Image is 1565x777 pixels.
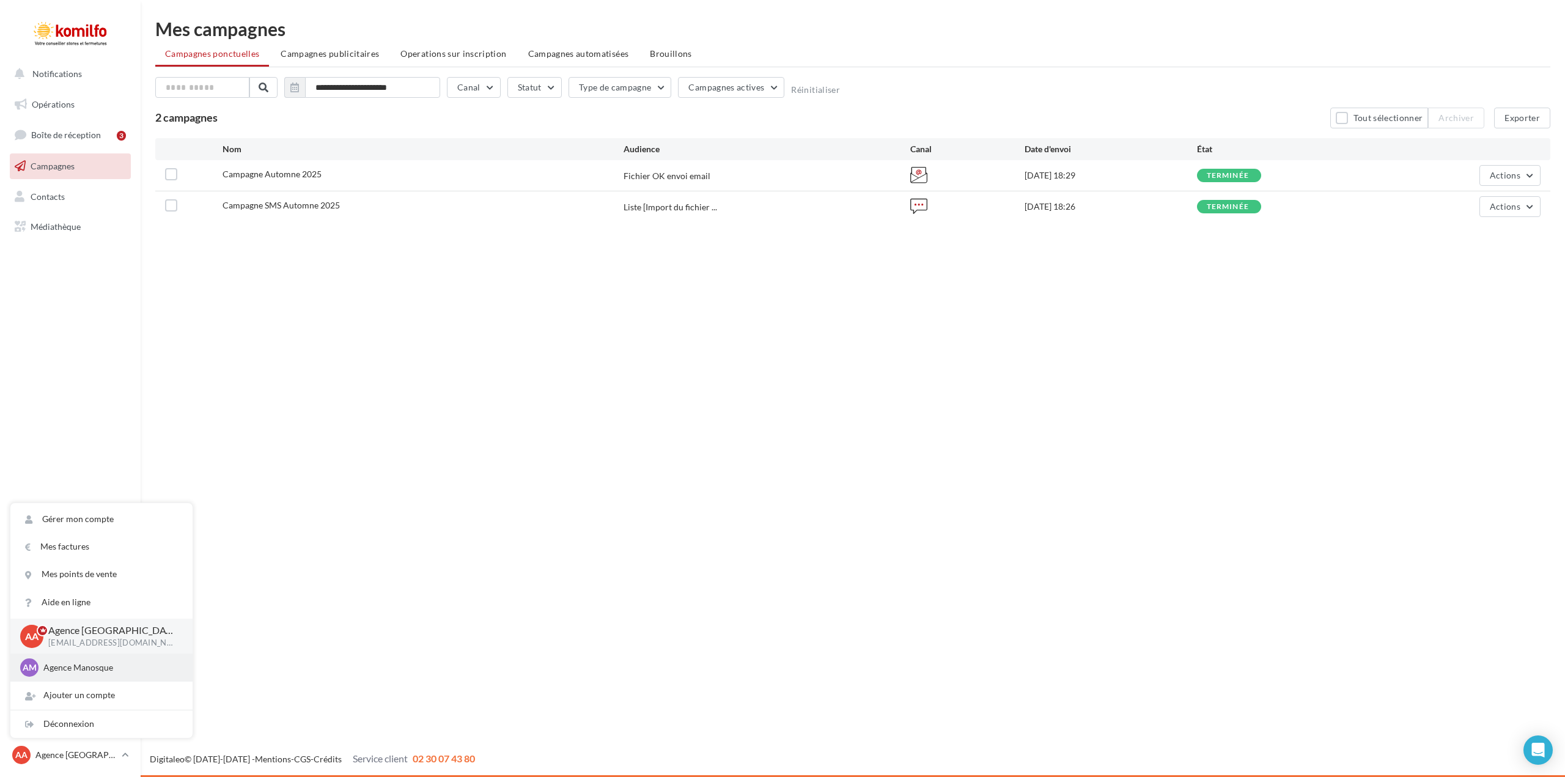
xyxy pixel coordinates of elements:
[624,170,710,182] div: Fichier OK envoi email
[7,122,133,148] a: Boîte de réception3
[155,20,1550,38] div: Mes campagnes
[32,68,82,79] span: Notifications
[688,82,764,92] span: Campagnes actives
[150,754,185,764] a: Digitaleo
[35,749,117,761] p: Agence [GEOGRAPHIC_DATA]
[223,169,322,179] span: Campagne Automne 2025
[7,61,128,87] button: Notifications
[281,48,379,59] span: Campagnes publicitaires
[10,682,193,709] div: Ajouter un compte
[1025,169,1196,182] div: [DATE] 18:29
[10,561,193,588] a: Mes points de vente
[7,92,133,117] a: Opérations
[32,99,75,109] span: Opérations
[43,661,178,674] p: Agence Manosque
[48,638,173,649] p: [EMAIL_ADDRESS][DOMAIN_NAME]
[7,214,133,240] a: Médiathèque
[791,85,840,95] button: Réinitialiser
[10,710,193,738] div: Déconnexion
[1490,201,1520,212] span: Actions
[1025,143,1196,155] div: Date d'envoi
[48,624,173,638] p: Agence [GEOGRAPHIC_DATA]
[7,153,133,179] a: Campagnes
[1025,201,1196,213] div: [DATE] 18:26
[624,201,717,213] span: Liste [Import du fichier ...
[223,143,624,155] div: Nom
[678,77,784,98] button: Campagnes actives
[10,533,193,561] a: Mes factures
[31,161,75,171] span: Campagnes
[150,754,475,764] span: © [DATE]-[DATE] - - -
[650,48,692,59] span: Brouillons
[353,753,408,764] span: Service client
[10,506,193,533] a: Gérer mon compte
[223,200,340,210] span: Campagne SMS Automne 2025
[447,77,501,98] button: Canal
[155,111,218,124] span: 2 campagnes
[1428,108,1484,128] button: Archiver
[400,48,506,59] span: Operations sur inscription
[31,130,101,140] span: Boîte de réception
[25,629,39,643] span: AA
[31,191,65,201] span: Contacts
[569,77,672,98] button: Type de campagne
[10,589,193,616] a: Aide en ligne
[15,749,28,761] span: AA
[314,754,342,764] a: Crédits
[1490,170,1520,180] span: Actions
[528,48,629,59] span: Campagnes automatisées
[1207,172,1250,180] div: terminée
[31,221,81,232] span: Médiathèque
[1197,143,1369,155] div: État
[507,77,562,98] button: Statut
[10,743,131,767] a: AA Agence [GEOGRAPHIC_DATA]
[624,143,910,155] div: Audience
[255,754,291,764] a: Mentions
[1330,108,1428,128] button: Tout sélectionner
[294,754,311,764] a: CGS
[1479,165,1541,186] button: Actions
[117,131,126,141] div: 3
[1523,735,1553,765] div: Open Intercom Messenger
[23,661,37,674] span: AM
[1479,196,1541,217] button: Actions
[1207,203,1250,211] div: terminée
[413,753,475,764] span: 02 30 07 43 80
[1494,108,1550,128] button: Exporter
[910,143,1025,155] div: Canal
[7,184,133,210] a: Contacts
